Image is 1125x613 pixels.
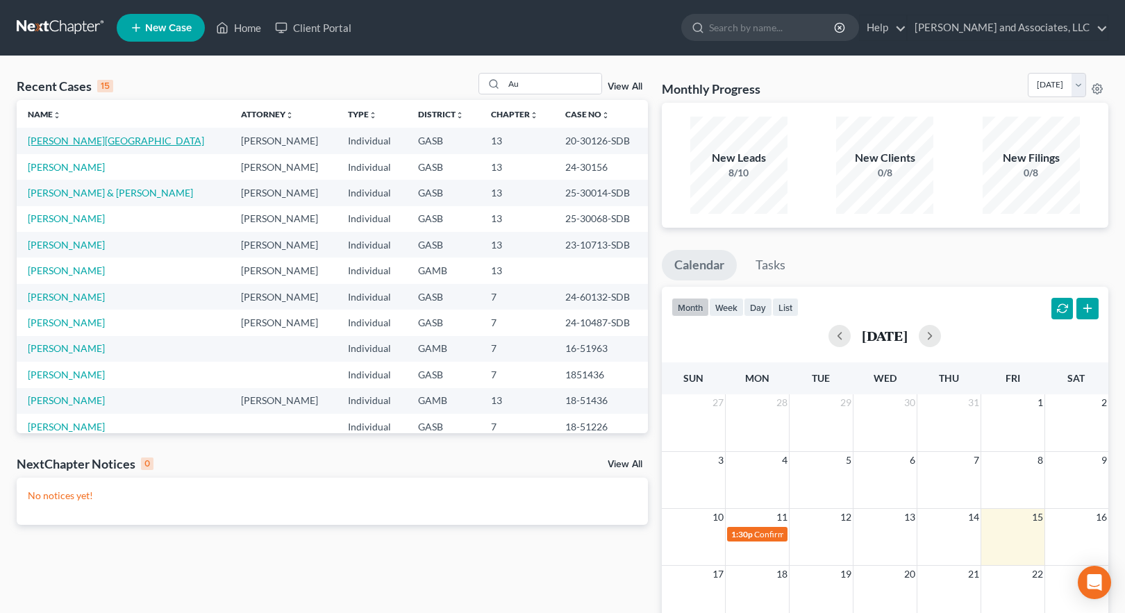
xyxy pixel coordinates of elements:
[407,284,480,310] td: GASB
[28,264,105,276] a: [PERSON_NAME]
[230,284,337,310] td: [PERSON_NAME]
[28,291,105,303] a: [PERSON_NAME]
[504,74,601,94] input: Search by name...
[903,566,917,582] span: 20
[480,310,554,335] td: 7
[230,206,337,232] td: [PERSON_NAME]
[781,452,789,469] span: 4
[230,388,337,414] td: [PERSON_NAME]
[839,509,853,526] span: 12
[683,372,703,384] span: Sun
[28,187,193,199] a: [PERSON_NAME] & [PERSON_NAME]
[337,154,407,180] td: Individual
[491,109,538,119] a: Chapterunfold_more
[407,128,480,153] td: GASB
[28,394,105,406] a: [PERSON_NAME]
[337,232,407,258] td: Individual
[690,166,787,180] div: 8/10
[608,82,642,92] a: View All
[1006,372,1020,384] span: Fri
[337,128,407,153] td: Individual
[407,154,480,180] td: GASB
[1100,394,1108,411] span: 2
[1067,372,1085,384] span: Sat
[145,23,192,33] span: New Case
[1094,509,1108,526] span: 16
[554,362,647,387] td: 1851436
[480,232,554,258] td: 13
[1036,452,1044,469] span: 8
[480,206,554,232] td: 13
[97,80,113,92] div: 15
[407,336,480,362] td: GAMB
[241,109,294,119] a: Attorneyunfold_more
[530,111,538,119] i: unfold_more
[983,150,1080,166] div: New Filings
[711,509,725,526] span: 10
[839,394,853,411] span: 29
[230,258,337,283] td: [PERSON_NAME]
[836,166,933,180] div: 0/8
[1078,566,1111,599] div: Open Intercom Messenger
[862,328,908,343] h2: [DATE]
[337,258,407,283] td: Individual
[285,111,294,119] i: unfold_more
[337,310,407,335] td: Individual
[772,298,799,317] button: list
[812,372,830,384] span: Tue
[775,509,789,526] span: 11
[230,154,337,180] td: [PERSON_NAME]
[860,15,906,40] a: Help
[17,78,113,94] div: Recent Cases
[967,509,981,526] span: 14
[554,414,647,439] td: 18-51226
[456,111,464,119] i: unfold_more
[554,180,647,205] td: 25-30014-SDB
[908,15,1108,40] a: [PERSON_NAME] and Associates, LLC
[418,109,464,119] a: Districtunfold_more
[554,206,647,232] td: 25-30068-SDB
[28,135,204,146] a: [PERSON_NAME][GEOGRAPHIC_DATA]
[407,206,480,232] td: GASB
[709,15,836,40] input: Search by name...
[554,128,647,153] td: 20-30126-SDB
[601,111,610,119] i: unfold_more
[28,161,105,173] a: [PERSON_NAME]
[836,150,933,166] div: New Clients
[709,298,744,317] button: week
[28,239,105,251] a: [PERSON_NAME]
[337,180,407,205] td: Individual
[480,258,554,283] td: 13
[337,414,407,439] td: Individual
[407,414,480,439] td: GASB
[672,298,709,317] button: month
[28,317,105,328] a: [PERSON_NAME]
[348,109,377,119] a: Typeunfold_more
[28,489,637,503] p: No notices yet!
[230,232,337,258] td: [PERSON_NAME]
[480,180,554,205] td: 13
[554,154,647,180] td: 24-30156
[480,154,554,180] td: 13
[28,342,105,354] a: [PERSON_NAME]
[141,457,153,470] div: 0
[268,15,358,40] a: Client Portal
[53,111,61,119] i: unfold_more
[743,250,798,280] a: Tasks
[554,232,647,258] td: 23-10713-SDB
[1031,566,1044,582] span: 22
[903,394,917,411] span: 30
[744,298,772,317] button: day
[337,336,407,362] td: Individual
[480,388,554,414] td: 13
[230,310,337,335] td: [PERSON_NAME]
[369,111,377,119] i: unfold_more
[775,566,789,582] span: 18
[230,128,337,153] td: [PERSON_NAME]
[565,109,610,119] a: Case Nounfold_more
[745,372,769,384] span: Mon
[1100,452,1108,469] span: 9
[939,372,959,384] span: Thu
[480,336,554,362] td: 7
[554,336,647,362] td: 16-51963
